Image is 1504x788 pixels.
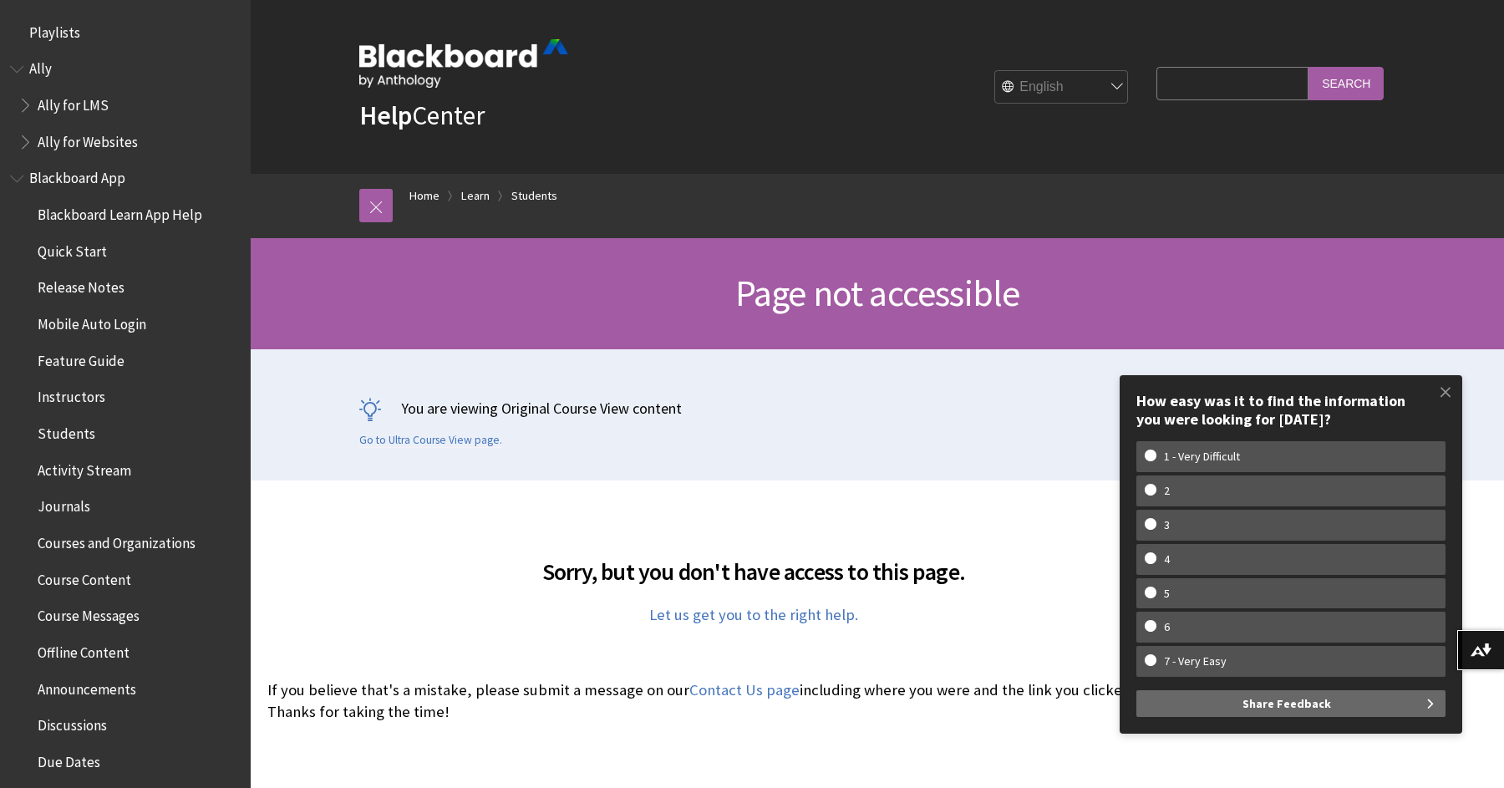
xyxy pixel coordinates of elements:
[1242,690,1331,717] span: Share Feedback
[267,679,1240,723] p: If you believe that's a mistake, please submit a message on our including where you were and the ...
[38,128,138,150] span: Ally for Websites
[38,91,109,114] span: Ally for LMS
[1145,587,1189,601] w-span: 5
[38,638,130,661] span: Offline Content
[38,602,140,625] span: Course Messages
[1308,67,1384,99] input: Search
[1136,690,1446,717] button: Share Feedback
[359,433,502,448] a: Go to Ultra Course View page.
[511,186,557,206] a: Students
[38,675,136,698] span: Announcements
[1145,450,1259,464] w-span: 1 - Very Difficult
[29,55,52,78] span: Ally
[29,18,80,41] span: Playlists
[995,71,1129,104] select: Site Language Selector
[1145,654,1246,669] w-span: 7 - Very Easy
[10,18,241,47] nav: Book outline for Playlists
[359,99,412,132] strong: Help
[409,186,440,206] a: Home
[1145,518,1189,532] w-span: 3
[38,347,124,369] span: Feature Guide
[10,55,241,156] nav: Book outline for Anthology Ally Help
[38,566,131,588] span: Course Content
[38,237,107,260] span: Quick Start
[1145,552,1189,567] w-span: 4
[38,493,90,516] span: Journals
[38,419,95,442] span: Students
[38,384,105,406] span: Instructors
[359,39,568,88] img: Blackboard by Anthology
[359,99,485,132] a: HelpCenter
[1136,392,1446,428] div: How easy was it to find the information you were looking for [DATE]?
[38,310,146,333] span: Mobile Auto Login
[38,456,131,479] span: Activity Stream
[38,711,107,734] span: Discussions
[29,165,125,187] span: Blackboard App
[649,605,858,625] a: Let us get you to the right help.
[735,270,1020,316] span: Page not accessible
[267,534,1240,589] h2: Sorry, but you don't have access to this page.
[38,274,124,297] span: Release Notes
[38,201,202,223] span: Blackboard Learn App Help
[689,680,800,700] a: Contact Us page
[359,398,1395,419] p: You are viewing Original Course View content
[38,529,196,552] span: Courses and Organizations
[1145,620,1189,634] w-span: 6
[1145,484,1189,498] w-span: 2
[38,748,100,770] span: Due Dates
[461,186,490,206] a: Learn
